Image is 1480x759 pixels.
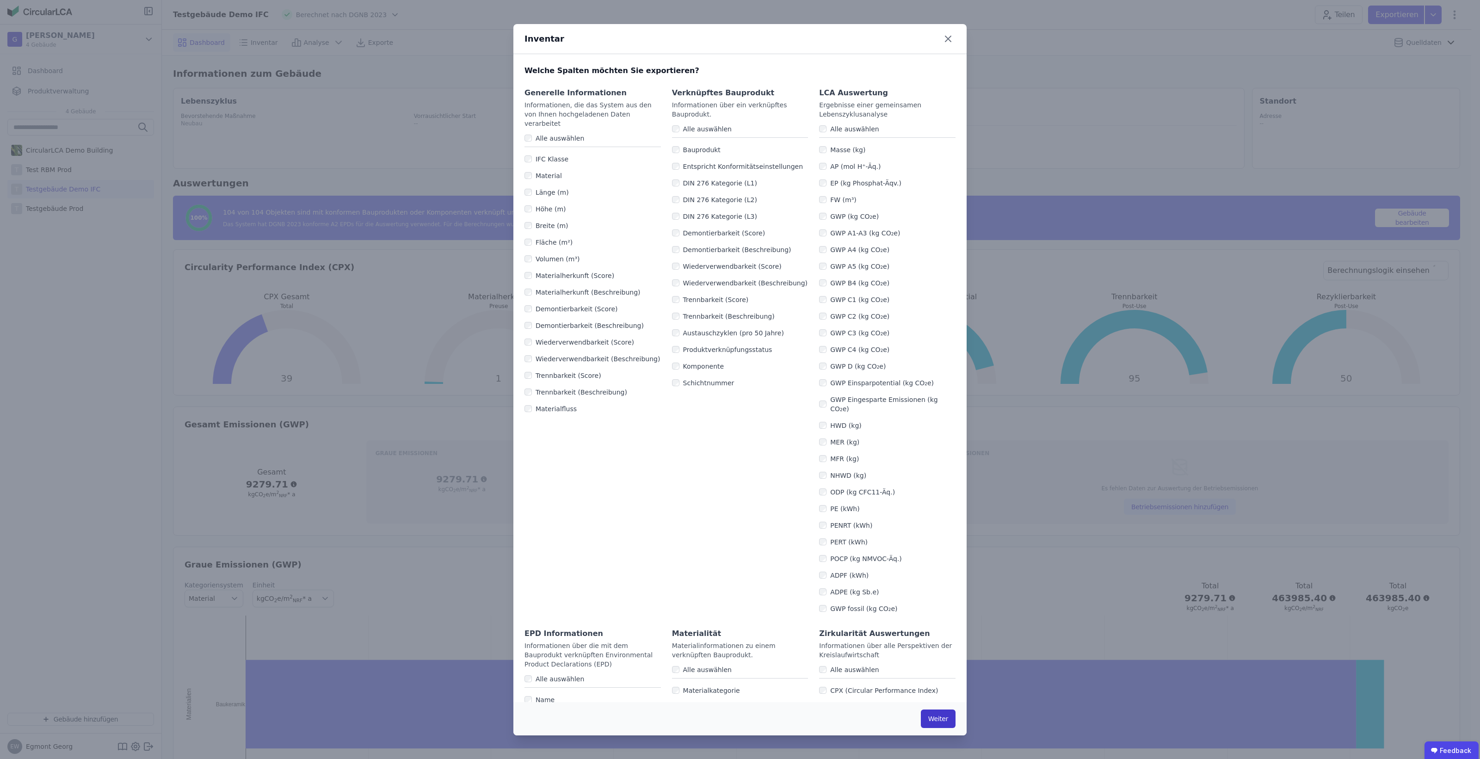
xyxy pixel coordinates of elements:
div: Materialität [672,628,808,639]
label: IFC Klasse [532,154,568,164]
label: Material [532,171,562,180]
div: Zirkularität Auswertungen [819,628,956,639]
label: Alle auswählen [679,665,732,674]
label: Entspricht Konformitätseinstellungen [679,162,803,171]
label: Länge (m) [532,188,569,197]
label: Masse (kg) [826,145,865,154]
label: ADPE (kg Sb.e) [826,587,879,597]
label: Materialherkunft (Score) [532,271,614,280]
label: Trennbarkeit (Beschreibung) [532,388,627,397]
label: Trennbarkeit (Score) [532,371,601,380]
label: Materialkategorie [679,686,740,695]
label: Höhe (m) [532,204,566,214]
label: Alle auswählen [826,124,879,134]
label: Komponente [679,362,724,371]
label: POCP (kg NMVOC-Äq.) [826,554,902,563]
div: Verknüpftes Bauprodukt [672,87,808,99]
label: GWP C4 (kg CO₂e) [826,345,889,354]
label: Trennbarkeit (Score) [679,295,749,304]
div: Informationen über ein verknüpftes Bauprodukt. [672,100,808,119]
label: Wiederverwendbarkeit (Beschreibung) [679,278,808,288]
label: DIN 276 Kategorie (L3) [679,212,757,221]
div: Ergebnisse einer gemeinsamen Lebenszyklusanalyse [819,100,956,119]
div: Materialinformationen zu einem verknüpften Bauprodukt. [672,641,808,660]
label: ODP (kg CFC11-Äq.) [826,487,895,497]
label: MER (kg) [826,438,859,447]
label: MFR (kg) [826,454,859,463]
div: Welche Spalten möchten Sie exportieren? [513,54,967,76]
label: Bauprodukt [679,145,721,154]
label: Wiederverwendbarkeit (Beschreibung) [532,354,660,364]
label: GWP C1 (kg CO₂e) [826,295,889,304]
label: Demontierbarkeit (Score) [679,228,765,238]
label: GWP D (kg CO₂e) [826,362,886,371]
div: LCA Auswertung [819,87,956,99]
button: Weiter [921,710,956,728]
label: ADPF (kWh) [826,571,869,580]
label: Name [532,695,555,704]
label: HWD (kg) [826,421,862,430]
label: Demontierbarkeit (Beschreibung) [532,321,644,330]
div: Generelle Informationen [524,87,661,99]
label: GWP (kg CO₂e) [826,212,879,221]
label: NHWD (kg) [826,471,866,480]
label: Materialherkunft (Beschreibung) [532,288,641,297]
label: PE (kWh) [826,504,860,513]
label: Breite (m) [532,221,568,230]
div: Inventar [524,32,564,45]
label: GWP A5 (kg CO₂e) [826,262,889,271]
label: GWP A4 (kg CO₂e) [826,245,889,254]
label: GWP C2 (kg CO₂e) [826,312,889,321]
label: CPX (Circular Performance Index) [826,686,938,695]
div: Informationen über die mit dem Bauprodukt verknüpften Environmental Product Declarations (EPD) [524,641,661,669]
label: Demontierbarkeit (Beschreibung) [679,245,791,254]
label: GWP Einsparpotential (kg CO₂e) [826,378,934,388]
label: EP (kg Phosphat-Äqv.) [826,179,901,188]
label: GWP Eingesparte Emissionen (kg CO₂e) [826,395,956,413]
label: AP (mol H⁺-Äq.) [826,162,881,171]
label: DIN 276 Kategorie (L1) [679,179,757,188]
label: Wiederverwendbarkeit (Score) [679,262,782,271]
label: GWP A1-A3 (kg CO₂e) [826,228,900,238]
label: Alle auswählen [679,124,732,134]
label: GWP B4 (kg CO₂e) [826,278,889,288]
label: PERT (kWh) [826,537,868,547]
label: Fläche (m²) [532,238,573,247]
label: GWP C3 (kg CO₂e) [826,328,889,338]
div: Informationen über alle Perspektiven der Kreislaufwirtschaft [819,641,956,660]
label: Volumen (m³) [532,254,580,264]
label: Trennbarkeit (Beschreibung) [679,312,775,321]
label: FW (m³) [826,195,857,204]
label: Alle auswählen [532,134,584,143]
label: Materialfluss [532,404,577,413]
label: Demontierbarkeit (Score) [532,304,618,314]
label: Austauschzyklen (pro 50 Jahre) [679,328,784,338]
label: Schichtnummer [679,378,734,388]
label: Alle auswählen [826,665,879,674]
label: DIN 276 Kategorie (L2) [679,195,757,204]
div: EPD Informationen [524,628,661,639]
label: GWP fossil (kg CO₂e) [826,604,897,613]
label: Alle auswählen [532,674,584,684]
label: Produktverknüpfungsstatus [679,345,772,354]
div: Informationen, die das System aus den von Ihnen hochgeladenen Daten verarbeitet [524,100,661,128]
label: Wiederverwendbarkeit (Score) [532,338,634,347]
label: PENRT (kWh) [826,521,872,530]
